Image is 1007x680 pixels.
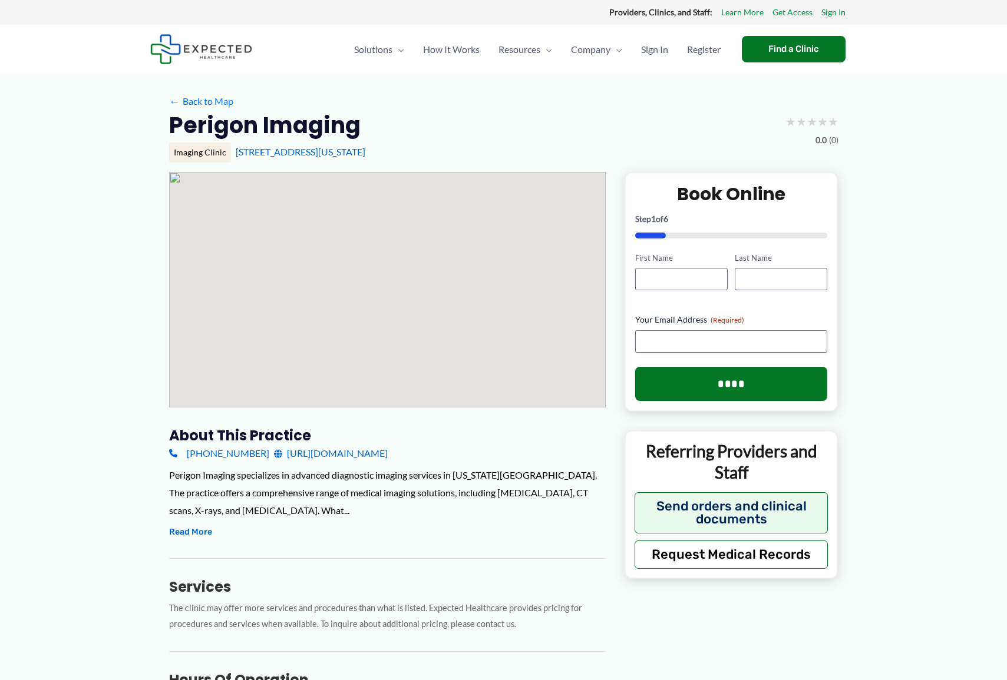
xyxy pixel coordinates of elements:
[610,29,622,70] span: Menu Toggle
[423,29,480,70] span: How It Works
[540,29,552,70] span: Menu Toggle
[772,5,813,20] a: Get Access
[354,29,392,70] span: Solutions
[169,525,212,539] button: Read More
[635,314,828,326] label: Your Email Address
[489,29,562,70] a: ResourcesMenu Toggle
[678,29,730,70] a: Register
[169,111,361,140] h2: Perigon Imaging
[828,111,838,132] span: ★
[169,445,269,462] a: [PHONE_NUMBER]
[687,29,721,70] span: Register
[651,214,656,224] span: 1
[392,29,404,70] span: Menu Toggle
[663,214,668,224] span: 6
[635,540,828,569] button: Request Medical Records
[414,29,489,70] a: How It Works
[169,426,606,445] h3: About this practice
[632,29,678,70] a: Sign In
[562,29,632,70] a: CompanyMenu Toggle
[721,5,764,20] a: Learn More
[169,466,606,519] div: Perigon Imaging specializes in advanced diagnostic imaging services in [US_STATE][GEOGRAPHIC_DATA...
[345,29,730,70] nav: Primary Site Navigation
[796,111,807,132] span: ★
[807,111,817,132] span: ★
[785,111,796,132] span: ★
[742,36,846,62] a: Find a Clinic
[609,7,712,17] strong: Providers, Clinics, and Staff:
[498,29,540,70] span: Resources
[635,183,828,205] h2: Book Online
[571,29,610,70] span: Company
[635,253,728,264] label: First Name
[236,146,365,157] a: [STREET_ADDRESS][US_STATE]
[641,29,668,70] span: Sign In
[635,215,828,223] p: Step of
[735,253,827,264] label: Last Name
[169,95,180,107] span: ←
[815,132,827,148] span: 0.0
[169,92,233,110] a: ←Back to Map
[635,492,828,533] button: Send orders and clinical documents
[711,316,744,324] span: (Required)
[345,29,414,70] a: SolutionsMenu Toggle
[169,578,606,596] h3: Services
[829,132,838,148] span: (0)
[169,601,606,632] p: The clinic may offer more services and procedures than what is listed. Expected Healthcare provid...
[821,5,846,20] a: Sign In
[635,440,828,483] p: Referring Providers and Staff
[817,111,828,132] span: ★
[274,445,388,462] a: [URL][DOMAIN_NAME]
[169,142,231,162] div: Imaging Clinic
[150,34,252,64] img: Expected Healthcare Logo - side, dark font, small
